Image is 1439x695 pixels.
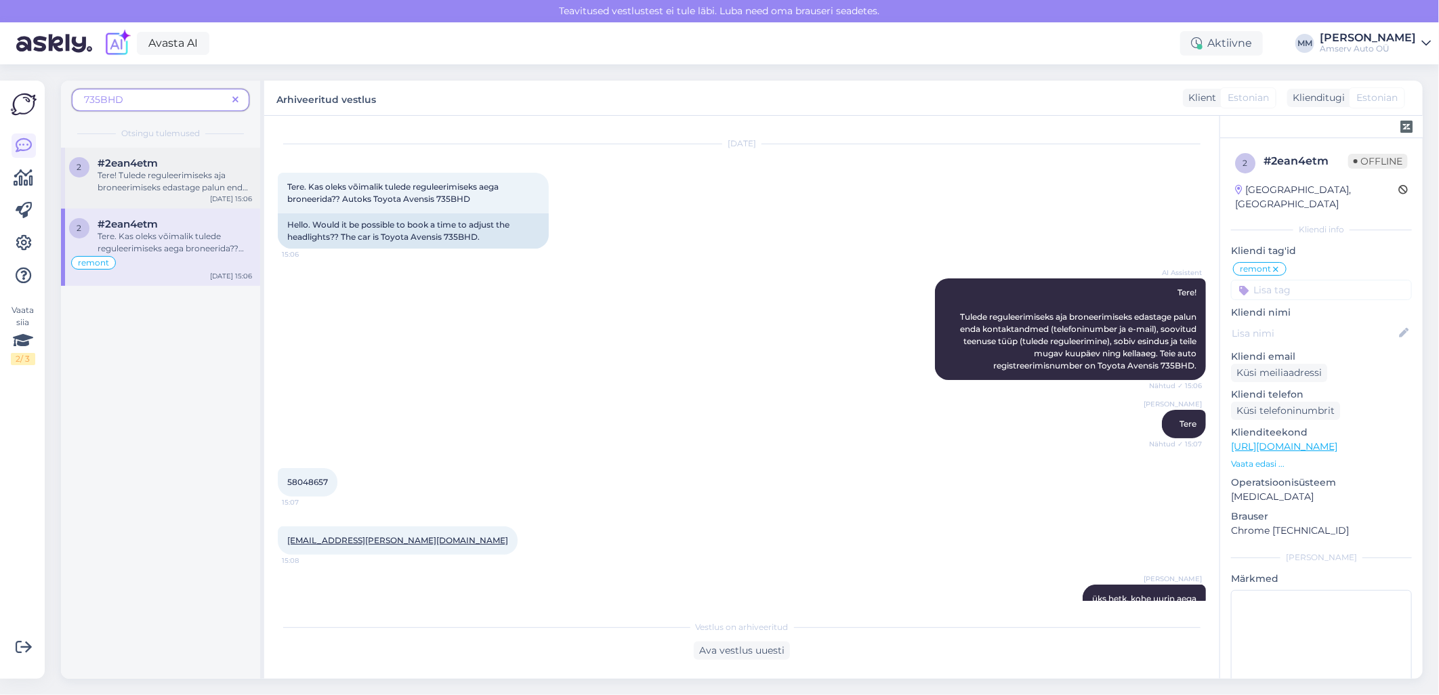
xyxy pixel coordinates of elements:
input: Lisa tag [1231,280,1412,300]
a: [URL][DOMAIN_NAME] [1231,440,1337,452]
div: Küsi telefoninumbrit [1231,402,1340,420]
span: 15:07 [282,497,333,507]
p: Chrome [TECHNICAL_ID] [1231,524,1412,538]
div: Klienditugi [1287,91,1345,105]
span: Estonian [1228,91,1269,105]
p: Kliendi nimi [1231,306,1412,320]
div: [PERSON_NAME] [1231,551,1412,564]
img: Askly Logo [11,91,37,117]
span: Nähtud ✓ 15:07 [1149,439,1202,449]
p: Märkmed [1231,572,1412,586]
input: Lisa nimi [1232,326,1396,341]
span: Tere. Kas oleks võimalik tulede reguleerimiseks aega broneerida?? Autoks Toyota Avensis [98,231,244,266]
img: explore-ai [103,29,131,58]
span: Tere! Tulede reguleerimiseks aja broneerimiseks edastage palun enda kontaktandmed (telefoninumber... [960,287,1198,371]
span: 735BHD [84,93,123,106]
div: Küsi meiliaadressi [1231,364,1327,382]
div: Ava vestlus uuesti [694,641,790,660]
div: [DATE] 15:06 [210,271,252,281]
span: remont [78,259,109,267]
p: Klienditeekond [1231,425,1412,440]
span: #2ean4etm [98,157,158,169]
span: 2 [77,223,82,233]
span: 15:06 [282,249,333,259]
span: üks hetk, kohe uurin aega [1092,593,1196,604]
div: Aktiivne [1180,31,1263,56]
a: Avasta AI [137,32,209,55]
span: Otsingu tulemused [121,127,200,140]
label: Arhiveeritud vestlus [276,89,376,107]
div: [PERSON_NAME] [1320,33,1416,43]
p: Brauser [1231,509,1412,524]
p: [MEDICAL_DATA] [1231,490,1412,504]
p: Kliendi email [1231,350,1412,364]
p: Operatsioonisüsteem [1231,476,1412,490]
img: zendesk [1400,121,1413,133]
span: 58048657 [287,477,328,487]
div: Hello. Would it be possible to book a time to adjust the headlights?? The car is Toyota Avensis 7... [278,213,549,249]
span: Offline [1348,154,1408,169]
div: [DATE] 15:06 [210,194,252,204]
span: AI Assistent [1151,268,1202,278]
span: #2ean4etm [98,218,158,230]
div: Klient [1183,91,1216,105]
span: 2 [1243,158,1248,168]
span: 2 [77,162,82,172]
div: # 2ean4etm [1264,153,1348,169]
div: [DATE] [278,138,1206,150]
span: Estonian [1356,91,1398,105]
span: Tere. Kas oleks võimalik tulede reguleerimiseks aega broneerida?? Autoks Toyota Avensis 735BHD [287,182,501,204]
div: Kliendi info [1231,224,1412,236]
span: Tere [1180,419,1196,429]
span: Vestlus on arhiveeritud [696,621,789,633]
p: Kliendi telefon [1231,387,1412,402]
p: Kliendi tag'id [1231,244,1412,258]
span: remont [1240,265,1271,273]
span: [PERSON_NAME] [1144,399,1202,409]
div: [GEOGRAPHIC_DATA], [GEOGRAPHIC_DATA] [1235,183,1398,211]
span: [PERSON_NAME] [1144,574,1202,584]
a: [EMAIL_ADDRESS][PERSON_NAME][DOMAIN_NAME] [287,535,508,545]
span: Nähtud ✓ 15:06 [1149,381,1202,391]
div: 2 / 3 [11,353,35,365]
div: Vaata siia [11,304,35,365]
div: MM [1295,34,1314,53]
span: Tere! Tulede reguleerimiseks aja broneerimiseks edastage palun enda kontaktandmed (telefoninumber... [98,170,251,266]
a: [PERSON_NAME]Amserv Auto OÜ [1320,33,1431,54]
p: Vaata edasi ... [1231,458,1412,470]
div: Amserv Auto OÜ [1320,43,1416,54]
span: 15:08 [282,555,333,566]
